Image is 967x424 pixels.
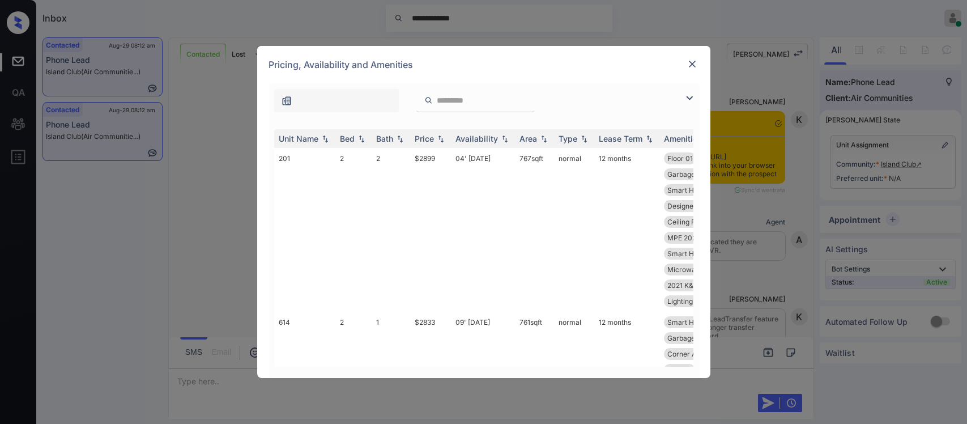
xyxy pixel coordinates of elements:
[281,95,292,107] img: icon-zuma
[415,134,434,143] div: Price
[559,134,577,143] div: Type
[667,234,726,242] span: MPE 2023 Fitnes...
[667,318,730,327] span: Smart Home Ther...
[279,134,318,143] div: Unit Name
[372,148,410,312] td: 2
[335,148,372,312] td: 2
[538,135,549,143] img: sorting
[664,134,702,143] div: Amenities
[515,148,554,312] td: 767 sqft
[594,148,659,312] td: 12 months
[554,148,594,312] td: normal
[424,95,433,105] img: icon-zuma
[435,135,446,143] img: sorting
[320,135,331,143] img: sorting
[519,134,537,143] div: Area
[340,134,355,143] div: Bed
[683,91,696,105] img: icon-zuma
[667,297,723,306] span: Lighting Recess...
[667,265,704,274] span: Microwave
[257,46,710,83] div: Pricing, Availability and Amenities
[599,134,642,143] div: Lease Term
[455,134,498,143] div: Availability
[356,135,367,143] img: sorting
[451,148,515,312] td: 04' [DATE]
[376,134,393,143] div: Bath
[499,135,510,143] img: sorting
[667,281,697,290] span: 2021 K&b
[394,135,406,143] img: sorting
[578,135,590,143] img: sorting
[274,148,335,312] td: 201
[667,366,692,374] span: Washer
[667,249,730,258] span: Smart Home Door...
[667,350,729,358] span: Corner Apartmen...
[667,170,726,179] span: Garbage disposa...
[410,148,451,312] td: $2899
[667,202,726,210] span: Designer Cabine...
[667,218,703,226] span: Ceiling Fan
[667,334,726,342] span: Garbage disposa...
[644,135,655,143] img: sorting
[667,186,730,194] span: Smart Home Ther...
[687,58,698,70] img: close
[667,154,693,163] span: Floor 01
